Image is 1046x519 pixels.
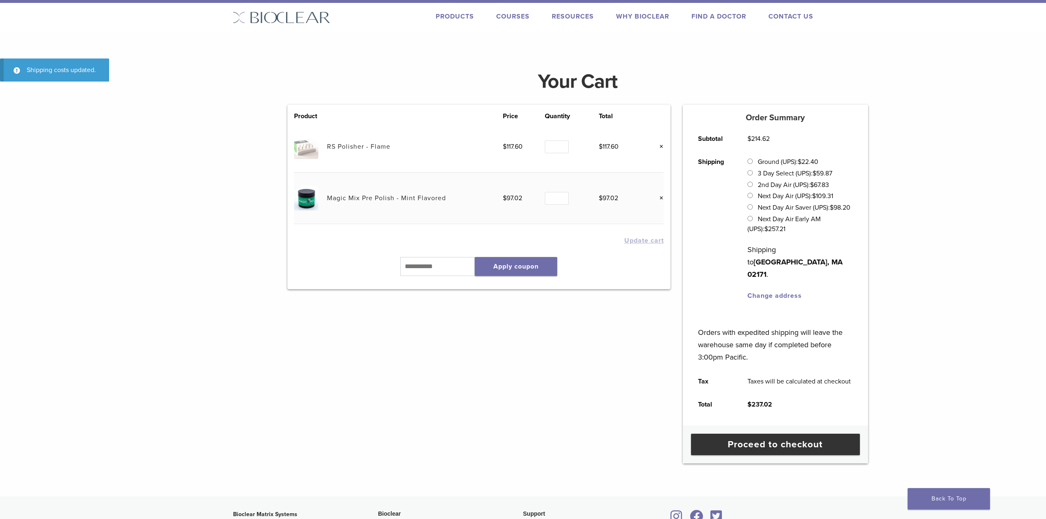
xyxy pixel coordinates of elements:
[599,194,618,202] bdi: 97.02
[758,158,818,166] label: Ground (UPS):
[436,12,474,21] a: Products
[758,181,829,189] label: 2nd Day Air (UPS):
[689,150,738,307] th: Shipping
[281,72,874,91] h1: Your Cart
[813,169,832,178] bdi: 59.87
[294,134,318,159] img: RS Polisher - Flame
[830,203,850,212] bdi: 98.20
[813,169,816,178] span: $
[599,143,602,151] span: $
[810,181,814,189] span: $
[599,194,602,202] span: $
[653,141,664,152] a: Remove this item
[698,314,852,363] p: Orders with expedited shipping will leave the warehouse same day if completed before 3:00pm Pacific.
[378,510,401,517] span: Bioclear
[747,135,751,143] span: $
[908,488,990,510] a: Back To Top
[691,12,746,21] a: Find A Doctor
[503,143,523,151] bdi: 117.60
[599,111,641,121] th: Total
[764,225,768,233] span: $
[683,113,868,123] h5: Order Summary
[233,12,330,23] img: Bioclear
[475,257,557,276] button: Apply coupon
[747,135,770,143] bdi: 214.62
[503,194,507,202] span: $
[653,193,664,203] a: Remove this item
[616,12,669,21] a: Why Bioclear
[691,434,860,455] a: Proceed to checkout
[523,510,545,517] span: Support
[758,192,833,200] label: Next Day Air (UPS):
[552,12,594,21] a: Resources
[689,127,738,150] th: Subtotal
[764,225,785,233] bdi: 257.21
[738,370,860,393] td: Taxes will be calculated at checkout
[830,203,834,212] span: $
[599,143,619,151] bdi: 117.60
[758,203,850,212] label: Next Day Air Saver (UPS):
[327,143,390,151] a: RS Polisher - Flame
[233,511,297,518] strong: Bioclear Matrix Systems
[747,215,820,233] label: Next Day Air Early AM (UPS):
[503,111,545,121] th: Price
[747,400,772,409] bdi: 237.02
[689,393,738,416] th: Total
[758,169,832,178] label: 3 Day Select (UPS):
[747,257,843,279] strong: [GEOGRAPHIC_DATA], MA 02171
[503,194,522,202] bdi: 97.02
[747,243,852,281] p: Shipping to .
[798,158,801,166] span: $
[294,111,327,121] th: Product
[798,158,818,166] bdi: 22.40
[327,194,446,202] a: Magic Mix Pre Polish - Mint Flavored
[545,111,598,121] th: Quantity
[689,370,738,393] th: Tax
[747,292,802,300] a: Change address
[624,237,664,244] button: Update cart
[294,186,318,210] img: Magic Mix Pre Polish - Mint Flavored
[810,181,829,189] bdi: 67.83
[768,12,813,21] a: Contact Us
[503,143,507,151] span: $
[747,400,752,409] span: $
[496,12,530,21] a: Courses
[812,192,833,200] bdi: 109.31
[812,192,816,200] span: $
